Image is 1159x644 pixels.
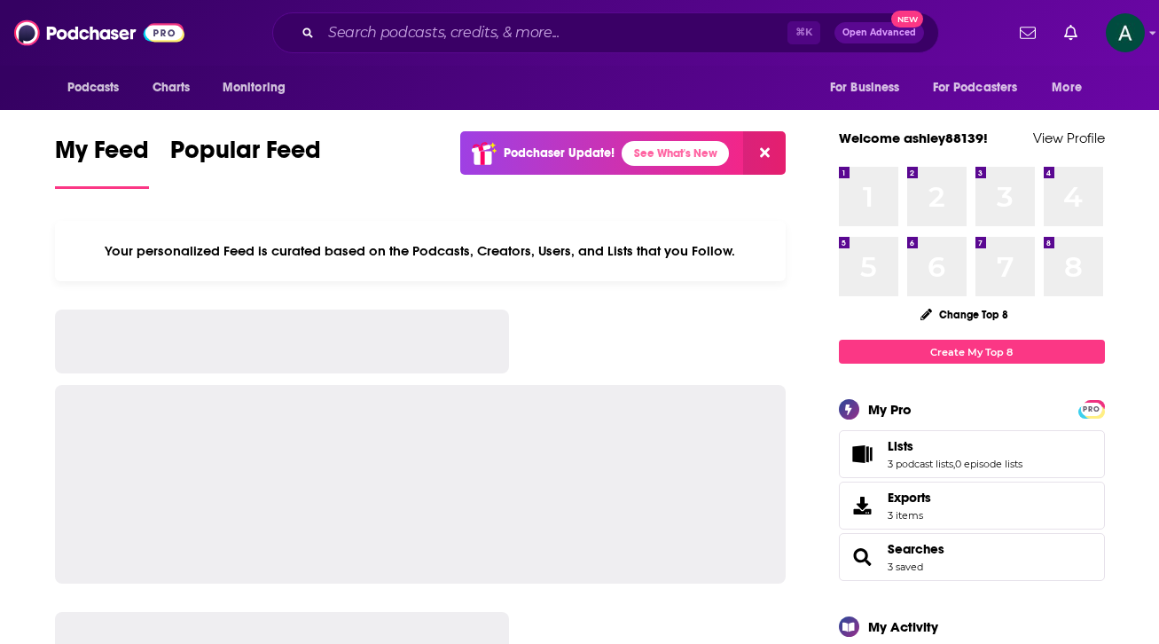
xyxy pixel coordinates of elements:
[921,71,1044,105] button: open menu
[55,135,149,189] a: My Feed
[868,618,938,635] div: My Activity
[223,75,286,100] span: Monitoring
[55,135,149,176] span: My Feed
[622,141,729,166] a: See What's New
[891,11,923,27] span: New
[955,458,1022,470] a: 0 episode lists
[845,493,881,518] span: Exports
[1039,71,1104,105] button: open menu
[67,75,120,100] span: Podcasts
[1106,13,1145,52] img: User Profile
[1052,75,1082,100] span: More
[834,22,924,43] button: Open AdvancedNew
[55,71,143,105] button: open menu
[153,75,191,100] span: Charts
[141,71,201,105] a: Charts
[1033,130,1105,146] a: View Profile
[888,438,1022,454] a: Lists
[830,75,900,100] span: For Business
[1081,402,1102,415] a: PRO
[839,482,1105,530] a: Exports
[210,71,309,105] button: open menu
[170,135,321,189] a: Popular Feed
[888,509,931,522] span: 3 items
[888,490,931,506] span: Exports
[787,21,820,44] span: ⌘ K
[504,145,615,161] p: Podchaser Update!
[845,545,881,569] a: Searches
[1081,403,1102,416] span: PRO
[272,12,939,53] div: Search podcasts, credits, & more...
[910,303,1020,326] button: Change Top 8
[888,438,913,454] span: Lists
[868,401,912,418] div: My Pro
[170,135,321,176] span: Popular Feed
[55,221,787,281] div: Your personalized Feed is curated based on the Podcasts, Creators, Users, and Lists that you Follow.
[845,442,881,467] a: Lists
[1013,18,1043,48] a: Show notifications dropdown
[818,71,922,105] button: open menu
[839,130,988,146] a: Welcome ashley88139!
[1106,13,1145,52] button: Show profile menu
[842,28,916,37] span: Open Advanced
[888,541,944,557] a: Searches
[839,340,1105,364] a: Create My Top 8
[839,533,1105,581] span: Searches
[1057,18,1085,48] a: Show notifications dropdown
[953,458,955,470] span: ,
[888,561,923,573] a: 3 saved
[321,19,787,47] input: Search podcasts, credits, & more...
[933,75,1018,100] span: For Podcasters
[1106,13,1145,52] span: Logged in as ashley88139
[839,430,1105,478] span: Lists
[14,16,184,50] img: Podchaser - Follow, Share and Rate Podcasts
[888,458,953,470] a: 3 podcast lists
